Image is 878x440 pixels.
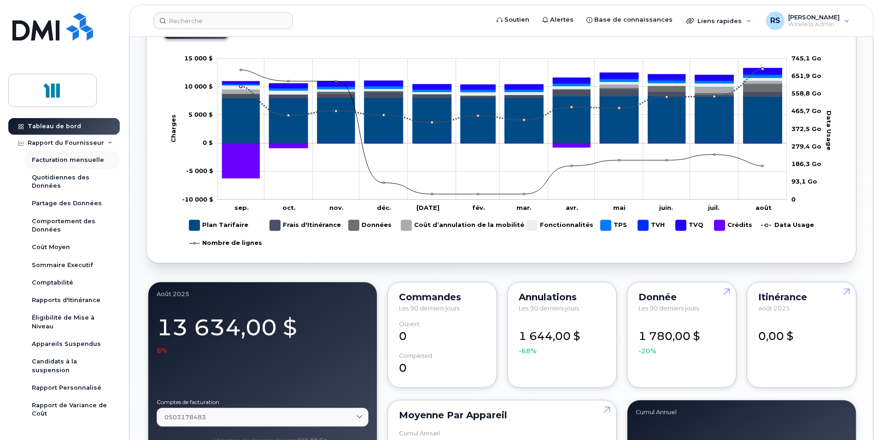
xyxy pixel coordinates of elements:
span: Wireless Admin [788,21,840,28]
div: Itinérance [758,293,845,301]
tspan: 279,4 Go [791,143,821,150]
span: Les 90 derniers jours [519,304,579,312]
g: Graphique [170,54,838,252]
a: Alertes [536,11,580,29]
tspan: juin. [659,204,673,211]
g: 0 $ [184,83,213,90]
div: août 2025 [157,291,369,298]
tspan: [DATE] [416,204,439,211]
tspan: 5 000 $ [188,111,213,118]
g: TVH [638,216,667,234]
input: Recherche [153,12,293,29]
tspan: 745,1 Go [791,54,821,62]
span: RS [770,15,780,26]
g: Légende [189,216,814,252]
label: Comptes de facturation [157,399,369,405]
g: 0 $ [186,167,213,174]
tspan: -5 000 $ [186,167,213,174]
a: 0503178483 [157,408,369,427]
span: Soutien [504,15,529,24]
tspan: Data Usage [825,111,833,150]
tspan: 0 $ [203,139,213,146]
span: Les 90 derniers jours [399,304,459,312]
g: 0 $ [188,111,213,118]
span: Base de connaissances [594,15,673,24]
tspan: juil. [708,204,720,211]
g: Crédits [222,143,782,178]
tspan: 0 [791,196,796,203]
a: Base de connaissances [580,11,679,29]
g: 0 $ [184,54,213,62]
tspan: nov. [329,204,344,211]
iframe: Messenger Launcher [838,400,871,433]
div: Commandes [399,293,486,301]
tspan: déc. [377,204,391,211]
span: [PERSON_NAME] [788,13,840,21]
tspan: 465,7 Go [791,107,821,114]
div: 1 780,00 $ [638,321,725,356]
div: 0,00 $ [758,321,845,345]
g: Crédits [714,216,752,234]
tspan: Charges [170,114,177,142]
div: Ouvert [399,321,420,327]
g: Frais d'Itinérance [222,89,782,98]
div: 0 [399,352,486,376]
tspan: 651,9 Go [791,72,821,79]
g: Data Usage [761,216,814,234]
tspan: oct. [282,204,296,211]
g: Fonctionnalités [222,78,782,95]
div: Cumul Annuel [636,409,848,416]
g: Plan Tarifaire [222,96,782,143]
tspan: 186,3 Go [791,160,821,167]
tspan: 15 000 $ [184,54,213,62]
span: Liens rapides [697,17,742,24]
span: Les 90 derniers jours [638,304,699,312]
a: Soutien [490,11,536,29]
g: Nombre de lignes [189,234,262,252]
span: -20% [638,346,656,356]
g: Données [222,83,782,95]
tspan: 558,8 Go [791,89,821,97]
tspan: 372,5 Go [791,125,821,132]
tspan: -10 000 $ [182,196,213,203]
div: Liens rapides [680,12,758,30]
tspan: août [755,204,772,211]
div: 13 634,00 $ [157,309,369,355]
span: Alertes [550,15,574,24]
div: Annulations [519,293,605,301]
div: Moyenne par Appareil [399,411,605,419]
g: Frais d'Itinérance [270,216,341,234]
g: Plan Tarifaire [189,216,248,234]
g: Fonctionnalités [527,216,593,234]
tspan: mar. [516,204,532,211]
div: Donnée [638,293,725,301]
g: Données [349,216,392,234]
span: -68% [519,346,537,356]
div: completed [399,352,432,359]
g: TPS [601,216,629,234]
tspan: avr. [566,204,578,211]
tspan: 93,1 Go [791,178,817,185]
span: 0503178483 [164,413,206,422]
span: août 2025 [758,304,790,312]
g: 0 $ [182,196,213,203]
div: Cumul Annuel [399,430,440,437]
tspan: 10 000 $ [184,83,213,90]
div: Rémy, Serge [760,12,856,30]
span: 8% [157,346,167,355]
div: 1 644,00 $ [519,321,605,356]
tspan: mai [613,204,626,211]
g: TVQ [222,68,782,89]
g: TVQ [676,216,705,234]
tspan: sep. [234,204,249,211]
tspan: fév. [472,204,485,211]
g: Coût d’annulation de la mobilité [401,216,524,234]
div: 0 [399,321,486,345]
